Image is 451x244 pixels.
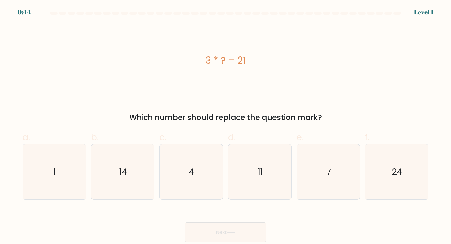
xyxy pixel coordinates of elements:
text: 24 [392,166,402,178]
div: Level 1 [414,8,433,17]
span: b. [91,131,99,143]
span: a. [23,131,30,143]
text: 14 [119,166,127,178]
div: Which number should replace the question mark? [26,112,425,123]
div: 0:44 [18,8,31,17]
div: 3 * ? = 21 [23,53,428,67]
span: e. [297,131,303,143]
button: Next [185,222,266,242]
span: d. [228,131,236,143]
text: 7 [327,166,331,178]
text: 4 [189,166,194,178]
span: f. [365,131,369,143]
text: 1 [54,166,56,178]
span: c. [159,131,166,143]
text: 11 [258,166,263,178]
